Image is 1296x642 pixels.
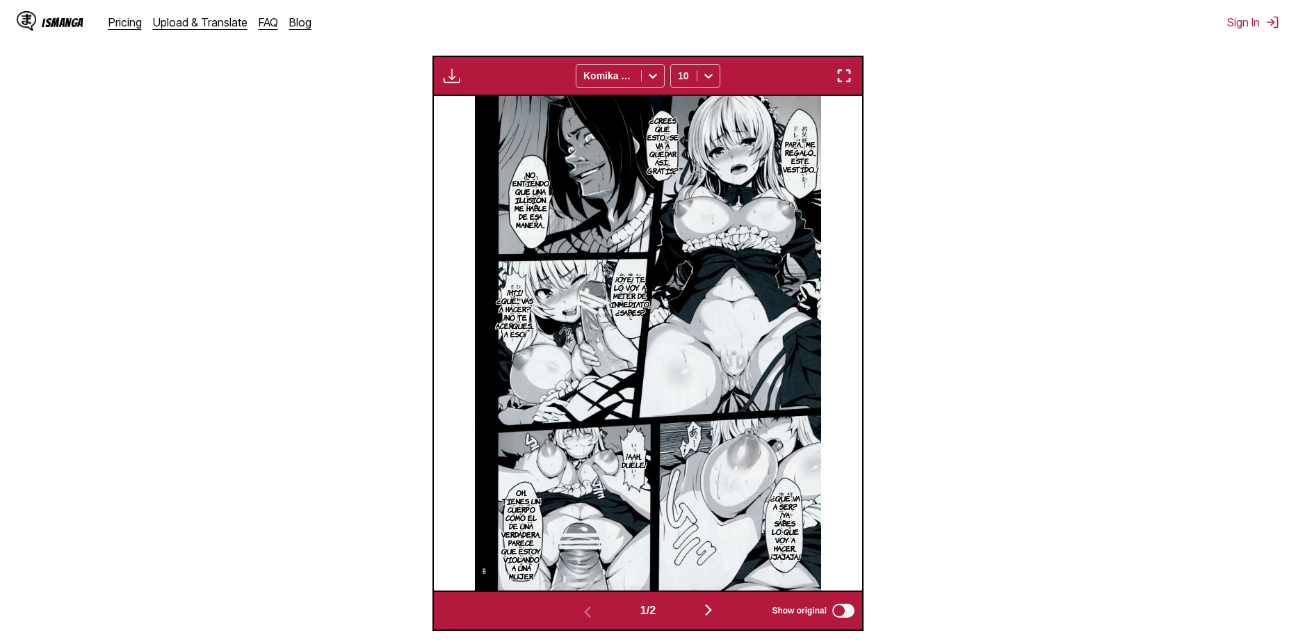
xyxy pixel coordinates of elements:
[579,604,596,620] img: Previous page
[259,15,278,29] a: FAQ
[17,11,108,33] a: IsManga LogoIsManga
[619,449,649,472] p: ¡Aah... duele!
[289,15,311,29] a: Blog
[640,604,656,617] span: 1 / 2
[499,485,544,583] p: Oh... tienes un cuerpo como el de una verdadera, parece que estoy violando a una mujer.
[444,67,460,84] img: Download translated images
[836,67,852,84] img: Enter fullscreen
[42,16,83,29] div: IsManga
[832,604,854,618] input: Show original
[17,11,36,31] img: IsManga Logo
[700,602,717,618] img: Next page
[1265,15,1279,29] img: Sign out
[608,272,653,319] p: ¡Oye! Te lo voy a meter de inmediato, ¿sabes?
[772,606,827,616] span: Show original
[645,113,681,177] p: ¿Crees que esto... se va a quedar así... gratis...?
[1227,15,1279,29] button: Sign In
[510,168,552,232] p: No entiendo que una ilusión me hable de esa manera...
[768,491,803,563] p: ¿Qué va a ser? ¡Ya sabes lo que voy a hacer... ¡jajaja!
[153,15,248,29] a: Upload & Translate
[108,15,142,29] a: Pricing
[493,285,537,341] p: ¡Hii! ¿Qué... vas a hacer? ¡No te acerques... a eso!
[475,96,821,591] img: Manga Panel
[780,137,821,176] p: Papá... me regaló... este vestido...!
